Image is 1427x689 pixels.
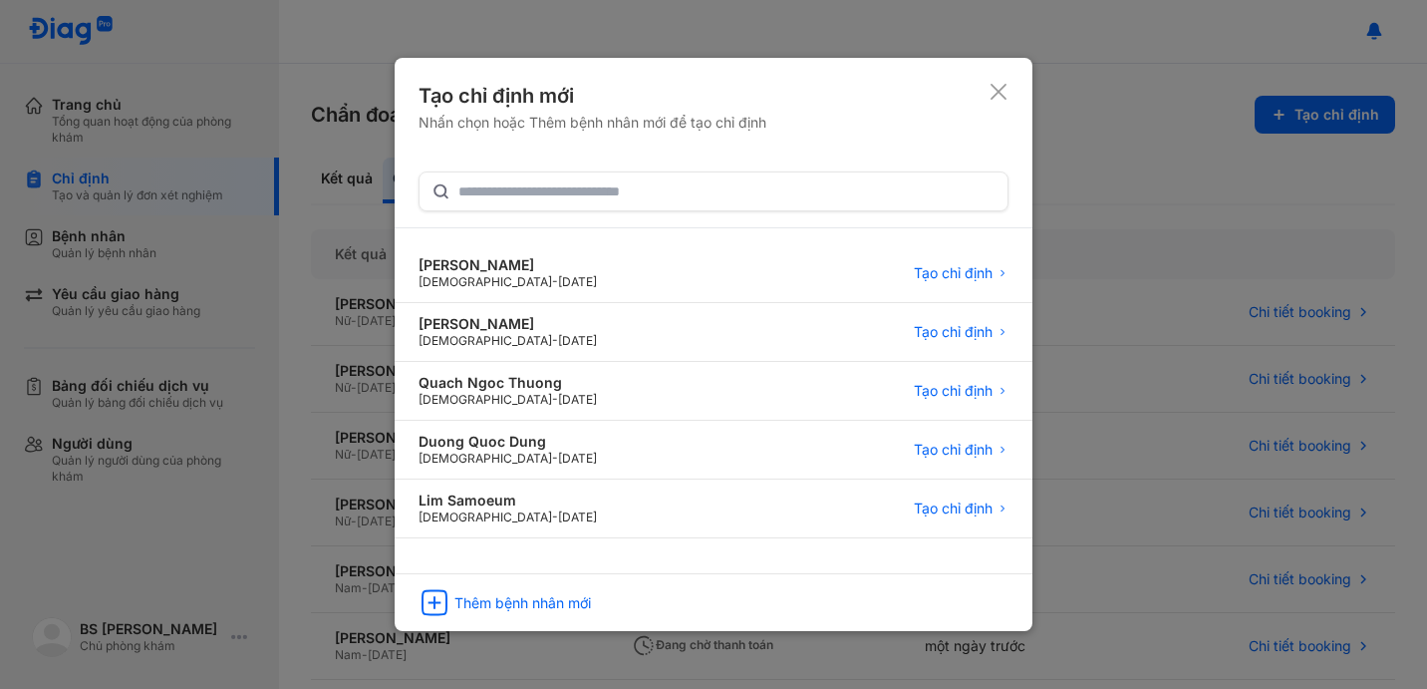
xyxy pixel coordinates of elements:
span: Tạo chỉ định [914,500,993,517]
span: [DEMOGRAPHIC_DATA] [419,451,552,466]
span: - [552,274,558,289]
span: [DATE] [558,392,597,407]
span: - [552,510,558,524]
div: Lim Samoeum [419,492,597,510]
div: Quach Ngoc Thuong [419,374,597,392]
div: Duong Quoc Dung [419,433,597,451]
div: Thêm bệnh nhân mới [454,594,591,612]
span: [DEMOGRAPHIC_DATA] [419,333,552,348]
span: Tạo chỉ định [914,382,993,400]
span: [DATE] [558,510,597,524]
span: [DATE] [558,274,597,289]
div: [PERSON_NAME] [419,315,597,333]
span: [DATE] [558,451,597,466]
span: Tạo chỉ định [914,264,993,282]
span: [DEMOGRAPHIC_DATA] [419,274,552,289]
span: [DATE] [558,333,597,348]
span: - [552,333,558,348]
div: [PERSON_NAME] [419,256,597,274]
div: Nhấn chọn hoặc Thêm bệnh nhân mới để tạo chỉ định [419,114,766,132]
span: [DEMOGRAPHIC_DATA] [419,510,552,524]
span: [DEMOGRAPHIC_DATA] [419,392,552,407]
span: Tạo chỉ định [914,441,993,459]
span: Tạo chỉ định [914,323,993,341]
div: Tạo chỉ định mới [419,82,766,110]
span: - [552,392,558,407]
span: - [552,451,558,466]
